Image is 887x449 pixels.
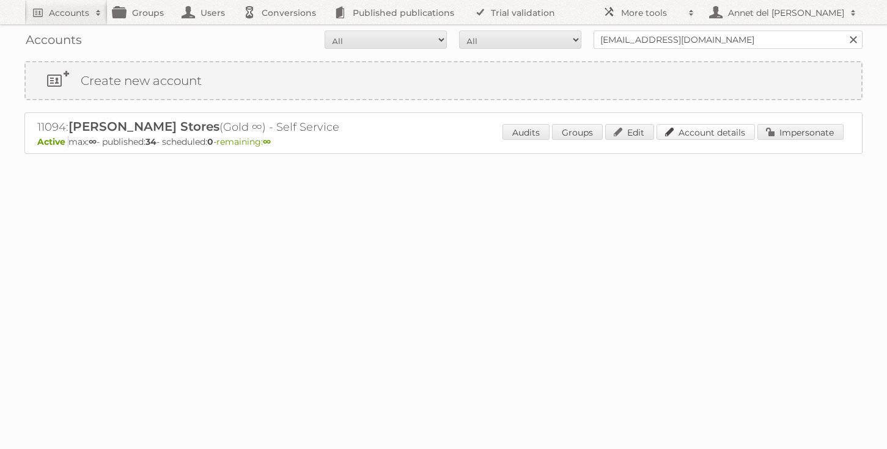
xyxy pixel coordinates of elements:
strong: 0 [207,136,213,147]
p: max: - published: - scheduled: - [37,136,850,147]
strong: 34 [145,136,156,147]
a: Account details [657,124,755,140]
span: [PERSON_NAME] Stores [68,119,219,134]
a: Impersonate [757,124,844,140]
strong: ∞ [89,136,97,147]
h2: More tools [621,7,682,19]
span: Active [37,136,68,147]
a: Groups [552,124,603,140]
h2: Accounts [49,7,89,19]
strong: ∞ [263,136,271,147]
span: remaining: [216,136,271,147]
a: Edit [605,124,654,140]
a: Audits [502,124,550,140]
a: Create new account [26,62,861,99]
h2: 11094: (Gold ∞) - Self Service [37,119,465,135]
h2: Annet del [PERSON_NAME] [725,7,844,19]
